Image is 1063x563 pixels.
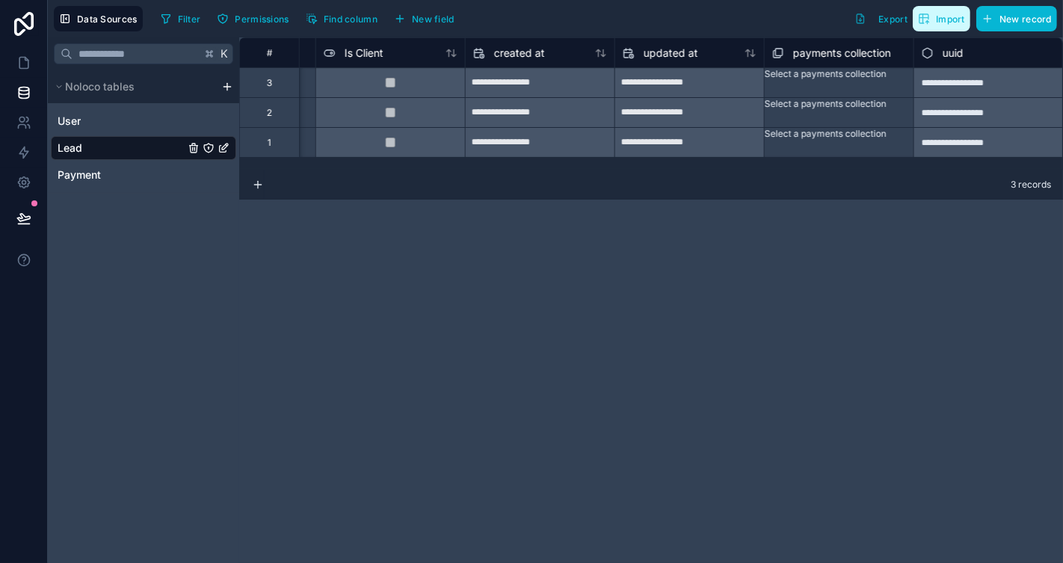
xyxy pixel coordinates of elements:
div: Payment [51,163,236,187]
div: User [51,109,236,133]
span: Filter [178,13,201,25]
span: Is Client [345,46,383,61]
span: Import [936,13,965,25]
div: Select a payments collection [765,128,887,140]
div: 2 [267,107,272,119]
button: Data Sources [54,6,143,31]
span: 3 records [1011,179,1051,191]
div: 3 [267,77,272,89]
span: updated at [644,46,698,61]
span: Data Sources [77,13,138,25]
span: uuid [943,46,964,61]
span: New record [999,13,1052,25]
span: Payment [58,167,101,182]
span: Noloco tables [65,79,135,94]
button: Permissions [212,7,294,30]
span: Find column [324,13,378,25]
span: Permissions [235,13,289,25]
button: Filter [155,7,206,30]
a: Permissions [212,7,300,30]
span: Lead [58,141,82,156]
div: Lead [51,136,236,160]
span: payments collection [793,46,891,61]
span: Export [878,13,908,25]
span: User [58,114,81,129]
span: New field [412,13,455,25]
button: New field [389,7,460,30]
button: Noloco tables [51,76,215,97]
button: Find column [301,7,383,30]
div: # [251,47,288,58]
a: New record [970,6,1057,31]
a: Payment [58,167,185,182]
div: Select a payments collection [765,98,887,110]
span: K [219,49,229,59]
div: Select a payments collection [765,68,887,80]
a: User [58,114,185,129]
span: created at [494,46,545,61]
button: Import [913,6,970,31]
button: Export [849,6,913,31]
a: Lead [58,141,185,156]
div: 1 [268,137,271,149]
button: New record [976,6,1057,31]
